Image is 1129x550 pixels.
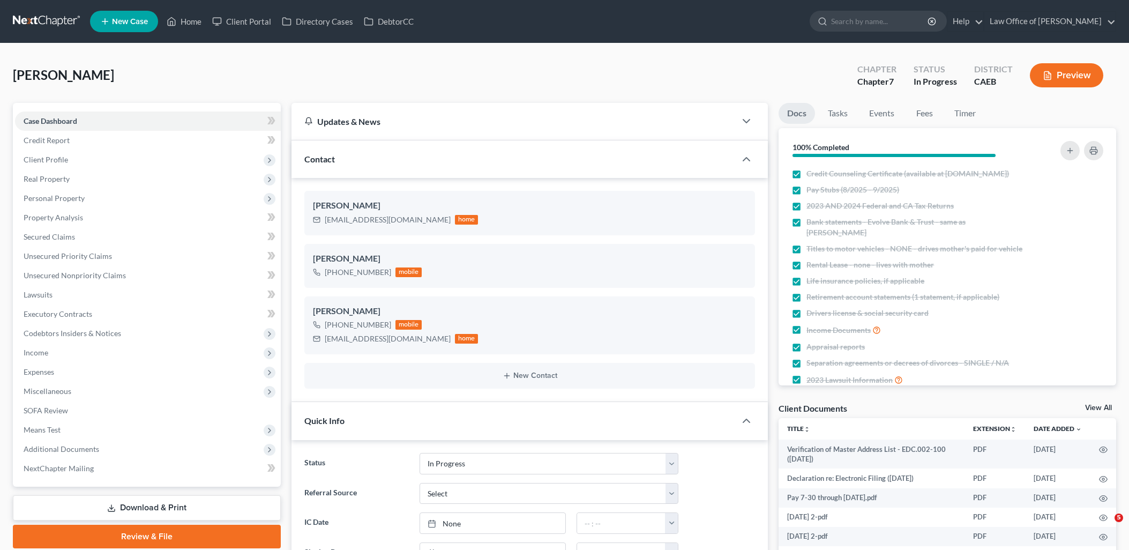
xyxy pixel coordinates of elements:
a: Secured Claims [15,227,281,247]
span: Miscellaneous [24,387,71,396]
a: Help [947,12,983,31]
div: home [455,334,478,344]
div: [PERSON_NAME] [313,199,747,212]
div: Updates & News [304,116,723,127]
span: Income Documents [806,325,871,336]
span: Drivers license & social security card [806,308,929,318]
span: Case Dashboard [24,116,77,125]
label: IC Date [299,512,414,534]
input: -- : -- [577,513,666,533]
span: Pay Stubs (8/2025 - 9/2025) [806,184,899,195]
span: Credit Counseling Certificate (available at [DOMAIN_NAME]) [806,168,1009,179]
td: PDF [964,440,1025,469]
span: SOFA Review [24,406,68,415]
a: Home [161,12,207,31]
div: District [974,63,1013,76]
td: PDF [964,527,1025,546]
div: [EMAIL_ADDRESS][DOMAIN_NAME] [325,214,451,225]
span: Separation agreements or decrees of divorces - SINGLE / N/A [806,358,1009,368]
a: Fees [907,103,941,124]
div: Client Documents [779,403,847,414]
td: Verification of Master Address List - EDC.002-100 ([DATE]) [779,440,964,469]
div: mobile [395,320,422,330]
span: Client Profile [24,155,68,164]
span: Titles to motor vehicles - NONE - drives mother's paid for vehicle [806,243,1022,254]
a: Events [861,103,903,124]
a: Unsecured Priority Claims [15,247,281,266]
td: Declaration re: Electronic Filing ([DATE]) [779,469,964,488]
a: Timer [946,103,984,124]
a: SOFA Review [15,401,281,420]
div: Chapter [857,63,896,76]
div: [PHONE_NUMBER] [325,267,391,278]
td: PDF [964,488,1025,508]
div: [PERSON_NAME] [313,252,747,265]
span: Additional Documents [24,444,99,454]
a: Download & Print [13,495,281,521]
span: Retirement account statements (1 statement, if applicable) [806,292,999,302]
div: CAEB [974,76,1013,88]
span: Secured Claims [24,232,75,241]
label: Status [299,453,414,474]
td: [DATE] [1025,508,1090,527]
div: mobile [395,267,422,277]
a: View All [1085,404,1112,412]
span: Quick Info [304,415,345,426]
div: Status [914,63,957,76]
i: unfold_more [804,426,810,433]
a: Extensionunfold_more [973,425,1016,433]
span: New Case [112,18,148,26]
td: Pay 7-30 through [DATE].pdf [779,488,964,508]
strong: 100% Completed [792,143,849,152]
td: [DATE] 2-pdf [779,527,964,546]
button: Preview [1030,63,1103,87]
label: Referral Source [299,483,414,504]
a: Client Portal [207,12,276,31]
a: Law Office of [PERSON_NAME] [984,12,1116,31]
span: Means Test [24,425,61,434]
a: Titleunfold_more [787,425,810,433]
a: Property Analysis [15,208,281,227]
a: Docs [779,103,815,124]
div: [EMAIL_ADDRESS][DOMAIN_NAME] [325,333,451,344]
a: Unsecured Nonpriority Claims [15,266,281,285]
td: [DATE] [1025,527,1090,546]
div: Chapter [857,76,896,88]
td: [DATE] [1025,488,1090,508]
a: NextChapter Mailing [15,459,281,478]
span: Real Property [24,174,70,183]
i: unfold_more [1010,426,1016,433]
button: New Contact [313,371,747,380]
span: Expenses [24,367,54,376]
span: Property Analysis [24,213,83,222]
span: [PERSON_NAME] [13,67,114,83]
td: PDF [964,508,1025,527]
span: Income [24,348,48,357]
span: Unsecured Nonpriority Claims [24,271,126,280]
a: Executory Contracts [15,304,281,324]
i: expand_more [1075,426,1082,433]
a: Date Added expand_more [1034,425,1082,433]
td: [DATE] 2-pdf [779,508,964,527]
input: Search by name... [831,11,929,31]
div: In Progress [914,76,957,88]
span: 5 [1115,514,1123,522]
span: NextChapter Mailing [24,464,94,473]
td: [DATE] [1025,440,1090,469]
div: [PHONE_NUMBER] [325,319,391,330]
td: [DATE] [1025,469,1090,488]
a: DebtorCC [358,12,419,31]
span: 2023 AND 2024 Federal and CA Tax Returns [806,200,954,211]
div: home [455,215,478,225]
span: 2023 Lawsuit Information [806,375,893,385]
span: Life insurance policies, if applicable [806,276,924,286]
a: Lawsuits [15,285,281,304]
span: Unsecured Priority Claims [24,251,112,261]
span: Appraisal reports [806,341,865,352]
span: Bank statements - Evolve Bank & Trust - same as [PERSON_NAME] [806,217,1022,238]
div: [PERSON_NAME] [313,305,747,318]
span: Rental Lease - none - lives with mother [806,259,934,270]
span: Executory Contracts [24,309,92,318]
a: Directory Cases [276,12,358,31]
span: 7 [889,76,894,86]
